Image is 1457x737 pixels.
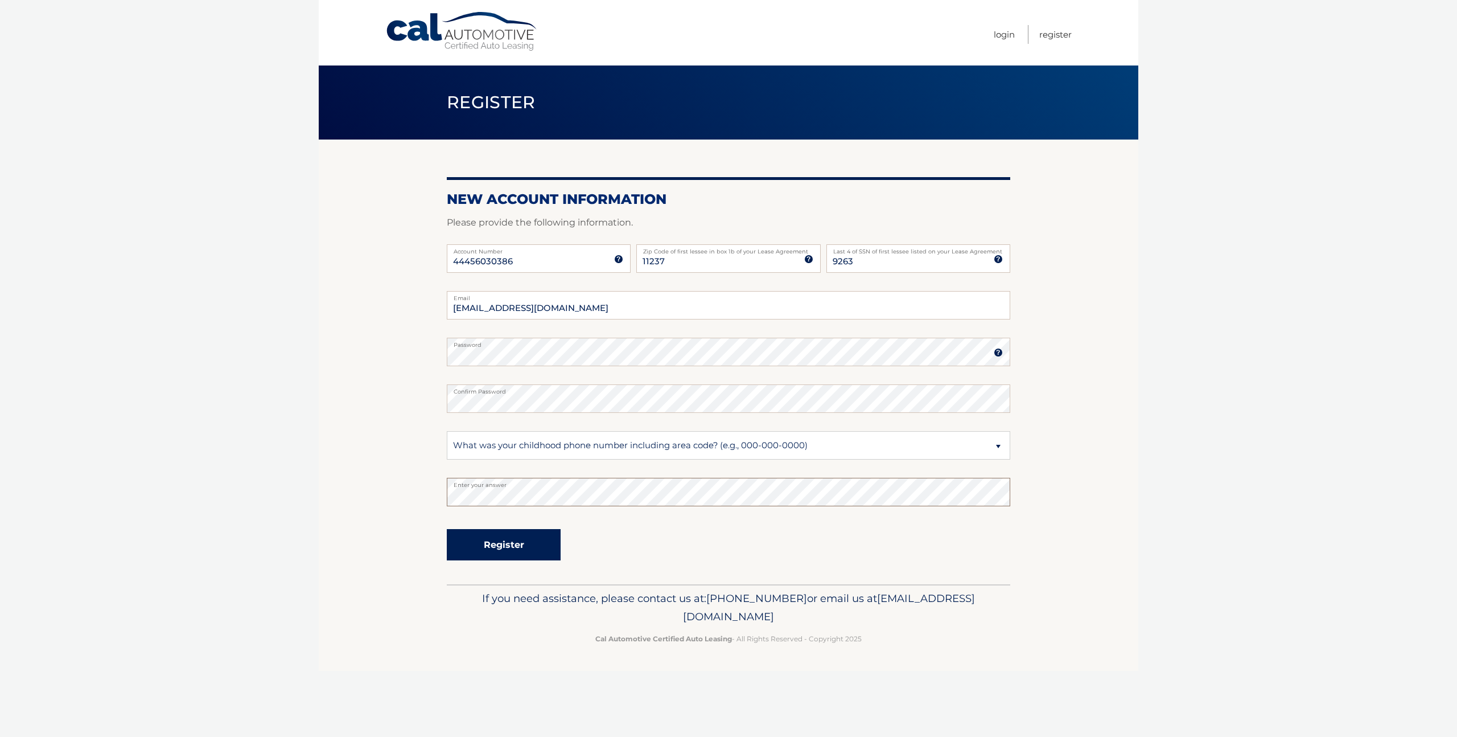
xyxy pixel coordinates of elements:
[447,92,536,113] span: Register
[636,244,820,273] input: Zip Code
[447,291,1010,320] input: Email
[994,348,1003,357] img: tooltip.svg
[614,255,623,264] img: tooltip.svg
[447,244,631,253] label: Account Number
[447,244,631,273] input: Account Number
[826,244,1010,253] label: Last 4 of SSN of first lessee listed on your Lease Agreement
[447,215,1010,231] p: Please provide the following information.
[447,478,1010,487] label: Enter your answer
[385,11,539,52] a: Cal Automotive
[447,384,1010,394] label: Confirm Password
[454,633,1003,645] p: - All Rights Reserved - Copyright 2025
[454,589,1003,626] p: If you need assistance, please contact us at: or email us at
[636,244,820,253] label: Zip Code of first lessee in box 1b of your Lease Agreement
[804,255,813,264] img: tooltip.svg
[826,244,1010,273] input: SSN or EIN (last 4 digits only)
[1039,25,1072,44] a: Register
[994,255,1003,264] img: tooltip.svg
[683,592,975,623] span: [EMAIL_ADDRESS][DOMAIN_NAME]
[447,529,561,560] button: Register
[447,291,1010,300] label: Email
[994,25,1015,44] a: Login
[447,338,1010,347] label: Password
[595,634,732,643] strong: Cal Automotive Certified Auto Leasing
[447,191,1010,208] h2: New Account Information
[706,592,807,605] span: [PHONE_NUMBER]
